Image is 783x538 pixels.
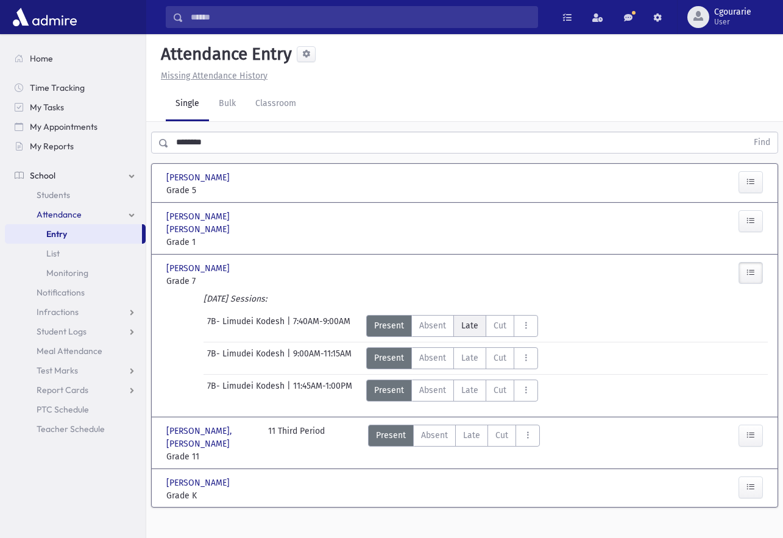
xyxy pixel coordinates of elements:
span: | [287,315,293,337]
span: 7B- Limudei Kodesh [207,380,287,402]
div: AttTypes [368,425,540,463]
span: [PERSON_NAME] [PERSON_NAME] [166,210,256,236]
span: My Appointments [30,121,97,132]
div: AttTypes [366,315,538,337]
a: Classroom [246,87,306,121]
a: My Reports [5,136,146,156]
span: Attendance [37,209,82,220]
span: Meal Attendance [37,345,102,356]
span: Notifications [37,287,85,298]
span: Student Logs [37,326,87,337]
span: Late [461,319,478,332]
span: Absent [419,384,446,397]
span: Late [461,384,478,397]
span: Grade 11 [166,450,256,463]
a: Attendance [5,205,146,224]
a: Single [166,87,209,121]
span: Students [37,189,70,200]
span: Late [461,352,478,364]
span: [PERSON_NAME] [166,171,232,184]
span: 9:00AM-11:15AM [293,347,352,369]
span: [PERSON_NAME] [166,262,232,275]
span: 7B- Limudei Kodesh [207,347,287,369]
span: Present [374,352,404,364]
a: Bulk [209,87,246,121]
span: Report Cards [37,384,88,395]
span: List [46,248,60,259]
span: Absent [419,352,446,364]
span: Cgourarie [714,7,751,17]
span: Grade 1 [166,236,256,249]
a: Missing Attendance History [156,71,267,81]
span: 11:45AM-1:00PM [293,380,352,402]
a: PTC Schedule [5,400,146,419]
a: Notifications [5,283,146,302]
div: AttTypes [366,347,538,369]
span: [PERSON_NAME] [166,476,232,489]
span: Home [30,53,53,64]
a: School [5,166,146,185]
span: 7B- Limudei Kodesh [207,315,287,337]
span: Entry [46,228,67,239]
a: Test Marks [5,361,146,380]
a: Home [5,49,146,68]
i: [DATE] Sessions: [204,294,267,304]
a: Entry [5,224,142,244]
u: Missing Attendance History [161,71,267,81]
span: Cut [494,352,506,364]
span: 7:40AM-9:00AM [293,315,350,337]
a: Report Cards [5,380,146,400]
input: Search [183,6,537,28]
span: School [30,170,55,181]
img: AdmirePro [10,5,80,29]
span: Present [374,384,404,397]
button: Find [746,132,778,153]
a: List [5,244,146,263]
h5: Attendance Entry [156,44,292,65]
a: Students [5,185,146,205]
div: AttTypes [366,380,538,402]
span: Monitoring [46,267,88,278]
span: | [287,380,293,402]
span: Cut [494,384,506,397]
a: Meal Attendance [5,341,146,361]
span: Present [374,319,404,332]
span: | [287,347,293,369]
a: Teacher Schedule [5,419,146,439]
a: My Tasks [5,97,146,117]
span: Grade 5 [166,184,256,197]
a: Time Tracking [5,78,146,97]
a: Monitoring [5,263,146,283]
a: Student Logs [5,322,146,341]
div: 11 Third Period [268,425,325,463]
span: [PERSON_NAME], [PERSON_NAME] [166,425,256,450]
span: Teacher Schedule [37,423,105,434]
span: Absent [421,429,448,442]
span: Present [376,429,406,442]
a: My Appointments [5,117,146,136]
span: User [714,17,751,27]
a: Infractions [5,302,146,322]
span: Test Marks [37,365,78,376]
span: My Tasks [30,102,64,113]
span: Grade K [166,489,256,502]
span: Time Tracking [30,82,85,93]
span: Absent [419,319,446,332]
span: Cut [495,429,508,442]
span: My Reports [30,141,74,152]
span: Late [463,429,480,442]
span: Cut [494,319,506,332]
span: Grade 7 [166,275,256,288]
span: Infractions [37,306,79,317]
span: PTC Schedule [37,404,89,415]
